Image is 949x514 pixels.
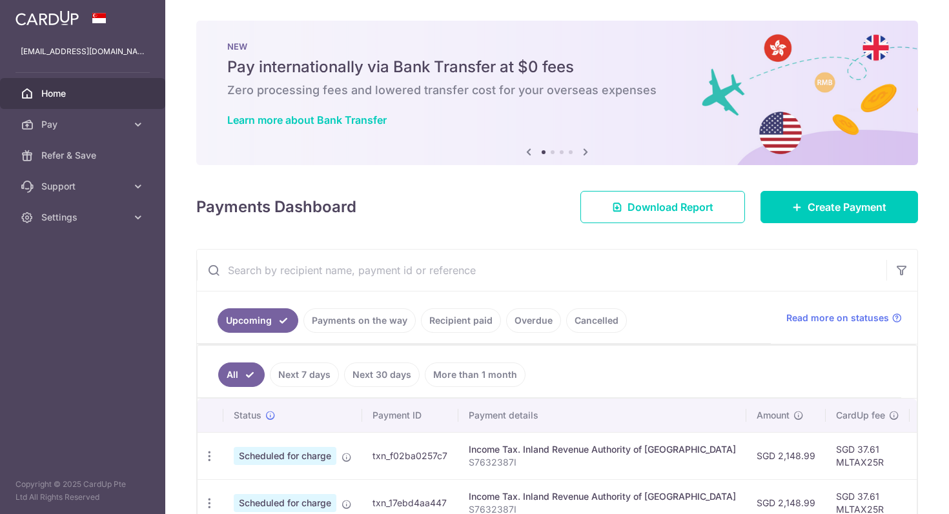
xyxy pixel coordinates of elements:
[270,362,339,387] a: Next 7 days
[506,308,561,333] a: Overdue
[746,432,826,479] td: SGD 2,148.99
[866,475,936,508] iframe: Opens a widget where you can find more information
[458,399,746,432] th: Payment details
[303,308,416,333] a: Payments on the way
[41,87,127,100] span: Home
[808,199,886,215] span: Create Payment
[227,83,887,98] h6: Zero processing fees and lowered transfer cost for your overseas expenses
[344,362,420,387] a: Next 30 days
[425,362,526,387] a: More than 1 month
[234,409,261,422] span: Status
[234,447,336,465] span: Scheduled for charge
[41,118,127,131] span: Pay
[218,308,298,333] a: Upcoming
[41,180,127,193] span: Support
[786,311,889,324] span: Read more on statuses
[196,195,356,219] h4: Payments Dashboard
[196,21,918,165] img: Bank transfer banner
[227,57,887,77] h5: Pay internationally via Bank Transfer at $0 fees
[628,199,713,215] span: Download Report
[826,432,910,479] td: SGD 37.61 MLTAX25R
[836,409,885,422] span: CardUp fee
[15,10,79,26] img: CardUp
[227,41,887,52] p: NEW
[362,432,458,479] td: txn_f02ba0257c7
[760,191,918,223] a: Create Payment
[21,45,145,58] p: [EMAIL_ADDRESS][DOMAIN_NAME]
[469,490,736,503] div: Income Tax. Inland Revenue Authority of [GEOGRAPHIC_DATA]
[218,362,265,387] a: All
[362,399,458,432] th: Payment ID
[227,114,387,126] a: Learn more about Bank Transfer
[566,308,627,333] a: Cancelled
[41,149,127,162] span: Refer & Save
[234,494,336,512] span: Scheduled for charge
[421,308,501,333] a: Recipient paid
[786,311,902,324] a: Read more on statuses
[41,211,127,224] span: Settings
[469,443,736,456] div: Income Tax. Inland Revenue Authority of [GEOGRAPHIC_DATA]
[580,191,745,223] a: Download Report
[197,250,886,291] input: Search by recipient name, payment id or reference
[469,456,736,469] p: S7632387I
[757,409,790,422] span: Amount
